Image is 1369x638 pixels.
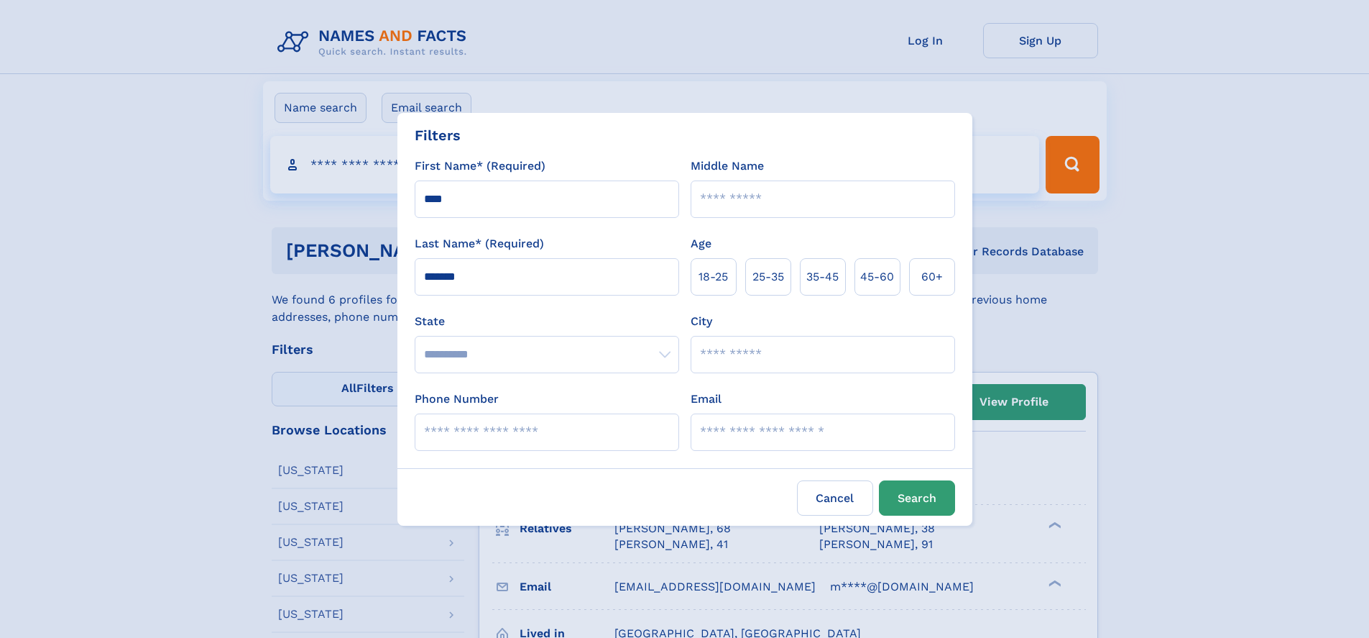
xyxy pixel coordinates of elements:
span: 25‑35 [752,268,784,286]
label: Cancel [797,480,873,516]
label: Email [691,391,722,408]
span: 35‑45 [806,268,839,286]
label: Middle Name [691,158,764,175]
label: Age [691,235,711,252]
label: Phone Number [415,391,499,408]
label: City [691,313,712,330]
span: 18‑25 [699,268,728,286]
span: 45‑60 [860,268,894,286]
label: State [415,313,679,330]
span: 60+ [921,268,943,286]
label: Last Name* (Required) [415,235,544,252]
div: Filters [415,124,461,146]
button: Search [879,480,955,516]
label: First Name* (Required) [415,158,545,175]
